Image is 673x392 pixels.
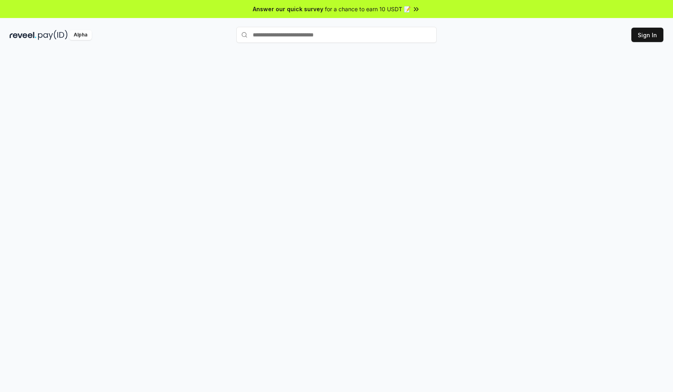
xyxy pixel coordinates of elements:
[10,30,36,40] img: reveel_dark
[253,5,323,13] span: Answer our quick survey
[69,30,92,40] div: Alpha
[631,28,663,42] button: Sign In
[325,5,411,13] span: for a chance to earn 10 USDT 📝
[38,30,68,40] img: pay_id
